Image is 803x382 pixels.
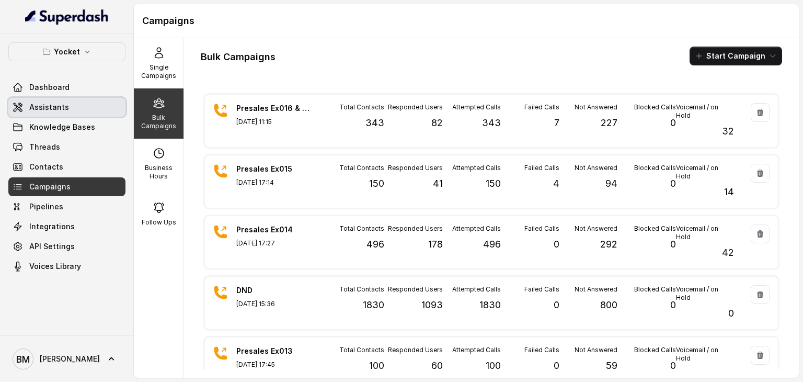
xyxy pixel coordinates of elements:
[421,298,443,312] p: 1093
[575,346,617,354] p: Not Answered
[29,182,71,192] span: Campaigns
[575,224,617,233] p: Not Answered
[670,298,676,312] p: 0
[363,298,384,312] p: 1830
[690,47,782,65] button: Start Campaign
[138,63,179,80] p: Single Campaigns
[8,344,125,374] a: [PERSON_NAME]
[236,103,309,114] p: Presales Ex016 & Ex015
[634,103,676,111] p: Blocked Calls
[605,176,617,191] p: 94
[428,237,443,252] p: 178
[575,285,617,294] p: Not Answered
[365,116,384,130] p: 343
[369,358,384,373] p: 100
[388,224,443,233] p: Responded Users
[8,237,125,256] a: API Settings
[388,346,443,354] p: Responded Users
[554,298,559,312] p: 0
[634,285,676,294] p: Blocked Calls
[8,42,125,61] button: Yocket
[431,116,443,130] p: 82
[554,116,559,130] p: 7
[8,217,125,236] a: Integrations
[388,164,443,172] p: Responded Users
[8,118,125,137] a: Knowledge Bases
[29,241,75,252] span: API Settings
[728,306,734,321] p: 0
[8,138,125,156] a: Threads
[40,354,100,364] span: [PERSON_NAME]
[29,162,63,172] span: Contacts
[29,142,60,152] span: Threads
[142,218,176,227] p: Follow Ups
[676,285,734,302] p: Voicemail / on Hold
[29,122,95,132] span: Knowledge Bases
[452,164,501,172] p: Attempted Calls
[236,346,309,356] p: Presales Ex013
[634,164,676,172] p: Blocked Calls
[479,298,501,312] p: 1830
[366,237,384,252] p: 496
[236,118,309,126] p: [DATE] 11:15
[724,185,734,199] p: 14
[339,224,384,233] p: Total Contacts
[142,13,790,29] h1: Campaigns
[524,164,559,172] p: Failed Calls
[601,116,617,130] p: 227
[452,285,501,294] p: Attempted Calls
[676,103,734,120] p: Voicemail / on Hold
[201,49,276,65] h1: Bulk Campaigns
[236,178,309,187] p: [DATE] 17:14
[483,237,501,252] p: 496
[676,164,734,181] p: Voicemail / on Hold
[339,285,384,294] p: Total Contacts
[236,164,309,174] p: Presales Ex015
[554,358,559,373] p: 0
[29,221,75,232] span: Integrations
[388,103,443,111] p: Responded Users
[138,164,179,181] p: Business Hours
[236,300,309,308] p: [DATE] 15:36
[369,176,384,191] p: 150
[236,224,309,235] p: Presales Ex014
[8,257,125,276] a: Voices Library
[452,103,501,111] p: Attempted Calls
[482,116,501,130] p: 343
[676,224,734,241] p: Voicemail / on Hold
[600,298,617,312] p: 800
[452,224,501,233] p: Attempted Calls
[486,358,501,373] p: 100
[8,78,125,97] a: Dashboard
[676,346,734,363] p: Voicemail / on Hold
[670,358,676,373] p: 0
[339,103,384,111] p: Total Contacts
[8,177,125,196] a: Campaigns
[29,261,81,272] span: Voices Library
[8,158,125,176] a: Contacts
[8,197,125,216] a: Pipelines
[8,98,125,117] a: Assistants
[236,285,309,296] p: DND
[431,358,443,373] p: 60
[634,346,676,354] p: Blocked Calls
[339,164,384,172] p: Total Contacts
[722,124,734,139] p: 32
[54,46,80,58] p: Yocket
[486,176,501,191] p: 150
[524,346,559,354] p: Failed Calls
[524,285,559,294] p: Failed Calls
[728,367,734,381] p: 4
[670,116,676,130] p: 0
[722,245,734,260] p: 42
[554,237,559,252] p: 0
[524,224,559,233] p: Failed Calls
[670,237,676,252] p: 0
[388,285,443,294] p: Responded Users
[553,176,559,191] p: 4
[524,103,559,111] p: Failed Calls
[433,176,443,191] p: 41
[452,346,501,354] p: Attempted Calls
[138,114,179,130] p: Bulk Campaigns
[16,354,30,365] text: BM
